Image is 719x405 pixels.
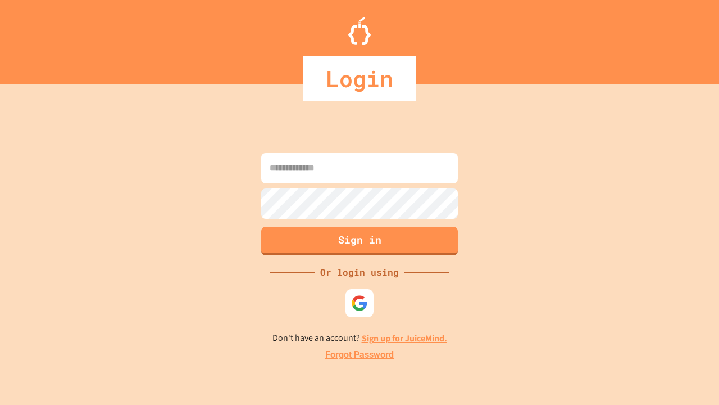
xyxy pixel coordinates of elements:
[272,331,447,345] p: Don't have an account?
[348,17,371,45] img: Logo.svg
[351,295,368,312] img: google-icon.svg
[325,348,394,362] a: Forgot Password
[303,56,416,101] div: Login
[315,265,404,279] div: Or login using
[261,227,458,255] button: Sign in
[362,332,447,344] a: Sign up for JuiceMind.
